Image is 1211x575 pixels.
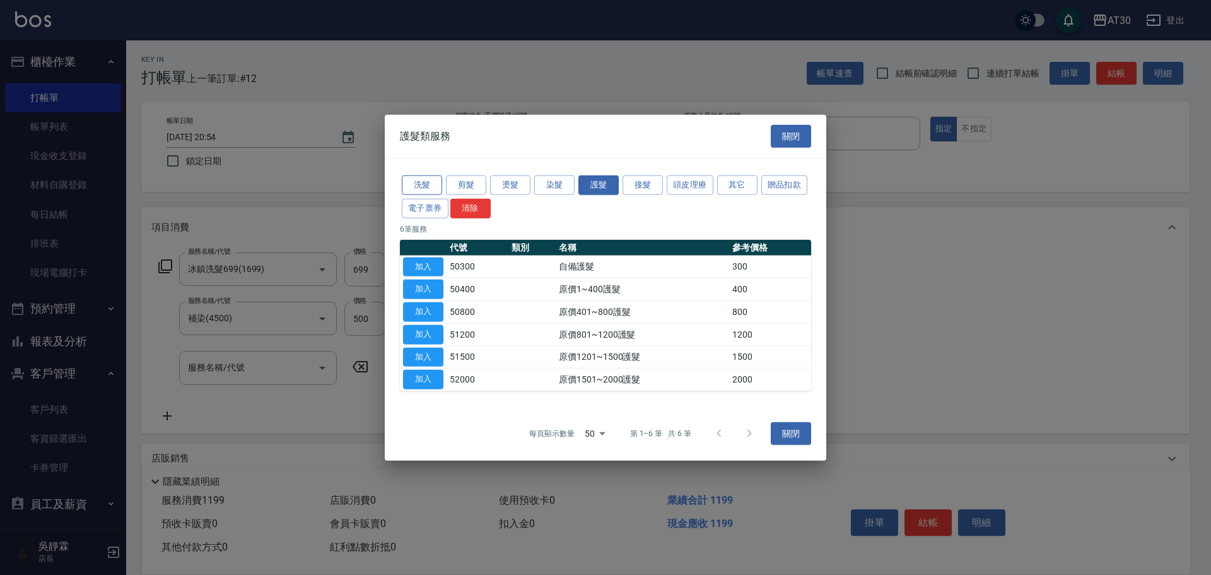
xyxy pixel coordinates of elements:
td: 50300 [447,256,508,278]
button: 關閉 [771,124,811,148]
button: 清除 [450,198,491,218]
button: 加入 [403,370,443,389]
td: 400 [729,278,811,300]
div: 50 [580,417,610,451]
p: 第 1–6 筆 共 6 筆 [630,428,691,439]
td: 1500 [729,346,811,369]
td: 300 [729,256,811,278]
th: 參考價格 [729,239,811,256]
button: 燙髮 [490,175,530,195]
button: 其它 [717,175,758,195]
td: 原價801~1200護髮 [556,323,729,346]
button: 加入 [403,302,443,322]
td: 原價401~800護髮 [556,300,729,323]
td: 51500 [447,346,508,369]
td: 原價1501~2000護髮 [556,368,729,391]
td: 原價1201~1500護髮 [556,346,729,369]
button: 贈品扣款 [761,175,808,195]
button: 洗髮 [402,175,442,195]
button: 剪髮 [446,175,486,195]
button: 加入 [403,324,443,344]
button: 加入 [403,347,443,367]
button: 接髮 [623,175,663,195]
span: 護髮類服務 [400,129,450,142]
td: 原價1~400護髮 [556,278,729,300]
button: 染髮 [534,175,575,195]
th: 代號 [447,239,508,256]
button: 電子票券 [402,198,448,218]
p: 每頁顯示數量 [529,428,575,439]
td: 52000 [447,368,508,391]
button: 加入 [403,280,443,299]
button: 加入 [403,257,443,276]
button: 頭皮理療 [667,175,713,195]
th: 名稱 [556,239,729,256]
button: 護髮 [578,175,619,195]
p: 6 筆服務 [400,223,811,234]
td: 800 [729,300,811,323]
td: 自備護髮 [556,256,729,278]
td: 50400 [447,278,508,300]
td: 51200 [447,323,508,346]
button: 關閉 [771,422,811,446]
th: 類別 [508,239,556,256]
td: 2000 [729,368,811,391]
td: 1200 [729,323,811,346]
td: 50800 [447,300,508,323]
